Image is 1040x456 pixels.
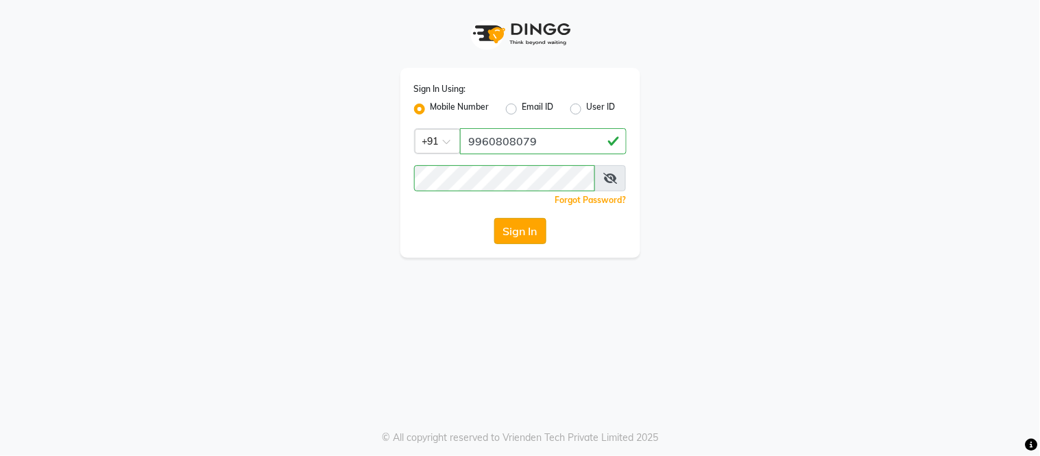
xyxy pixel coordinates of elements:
[555,195,627,205] a: Forgot Password?
[414,165,596,191] input: Username
[431,101,489,117] label: Mobile Number
[522,101,554,117] label: Email ID
[465,14,575,54] img: logo1.svg
[414,83,466,95] label: Sign In Using:
[460,128,627,154] input: Username
[494,218,546,244] button: Sign In
[587,101,616,117] label: User ID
